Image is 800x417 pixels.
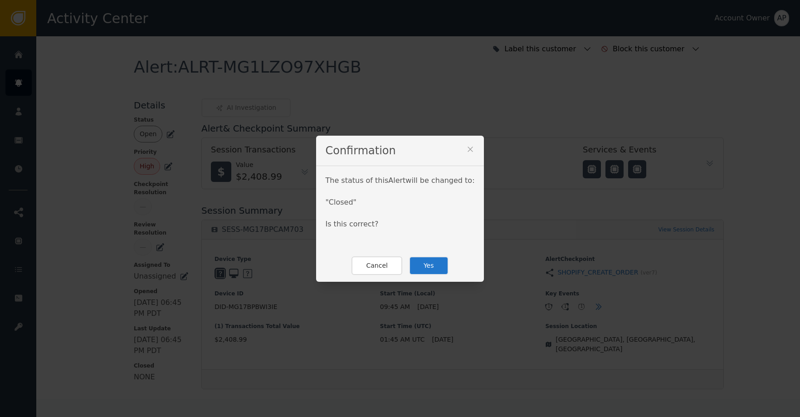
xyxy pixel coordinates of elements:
[325,198,356,206] span: " Closed "
[316,136,483,166] div: Confirmation
[409,256,449,275] button: Yes
[325,220,378,228] span: Is this correct?
[325,176,474,185] span: The status of this Alert will be changed to:
[351,256,402,275] button: Cancel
